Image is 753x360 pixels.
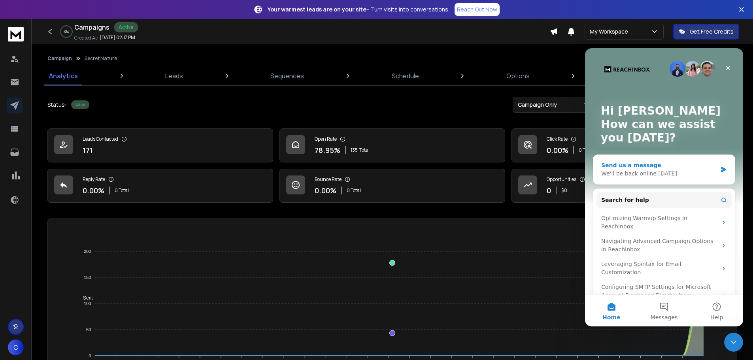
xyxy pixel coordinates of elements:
[547,136,568,142] p: Click Rate
[49,71,78,81] p: Analytics
[74,35,98,41] p: Created At:
[518,101,560,109] p: Campaign Only
[351,147,358,153] span: 135
[724,333,743,352] iframe: Intercom live chat
[590,28,631,36] p: My Workspace
[315,136,337,142] p: Open Rate
[347,187,361,194] p: 0 Total
[359,147,370,153] span: Total
[8,339,24,355] button: C
[457,6,497,13] p: Reach Out Now
[561,187,567,194] p: $ 0
[268,6,448,13] p: – Turn visits into conversations
[547,185,551,196] p: 0
[47,101,66,109] p: Status:
[64,29,69,34] p: 0 %
[84,249,91,254] tspan: 200
[100,34,135,41] p: [DATE] 02:17 PM
[71,100,89,109] div: Active
[268,6,366,13] strong: Your warmest leads are on your site
[511,128,737,162] a: Click Rate0.00%0 Total
[585,48,743,326] iframe: Intercom live chat
[165,71,183,81] p: Leads
[84,301,91,306] tspan: 100
[690,28,734,36] p: Get Free Credits
[547,176,576,183] p: Opportunities
[511,169,737,203] a: Opportunities0$0
[455,3,500,16] a: Reach Out Now
[506,71,530,81] p: Options
[270,71,304,81] p: Sequences
[547,145,568,156] p: 0.00 %
[86,327,91,332] tspan: 50
[315,176,342,183] p: Bounce Rate
[315,185,336,196] p: 0.00 %
[392,71,419,81] p: Schedule
[85,55,117,62] p: Secret Nature
[579,147,593,153] p: 0 Total
[8,27,24,41] img: logo
[114,22,138,32] div: Active
[47,169,273,203] a: Reply Rate0.00%0 Total
[84,275,91,280] tspan: 150
[83,176,105,183] p: Reply Rate
[279,169,505,203] a: Bounce Rate0.00%0 Total
[266,66,309,85] a: Sequences
[89,353,91,358] tspan: 0
[44,66,83,85] a: Analytics
[77,295,93,301] span: Sent
[83,185,104,196] p: 0.00 %
[115,187,129,194] p: 0 Total
[74,23,109,32] h1: Campaigns
[279,128,505,162] a: Open Rate78.95%135Total
[83,136,118,142] p: Leads Contacted
[83,145,93,156] p: 171
[387,66,424,85] a: Schedule
[673,24,739,40] button: Get Free Credits
[315,145,340,156] p: 78.95 %
[502,66,534,85] a: Options
[47,128,273,162] a: Leads Contacted171
[47,55,72,62] button: Campaign
[160,66,188,85] a: Leads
